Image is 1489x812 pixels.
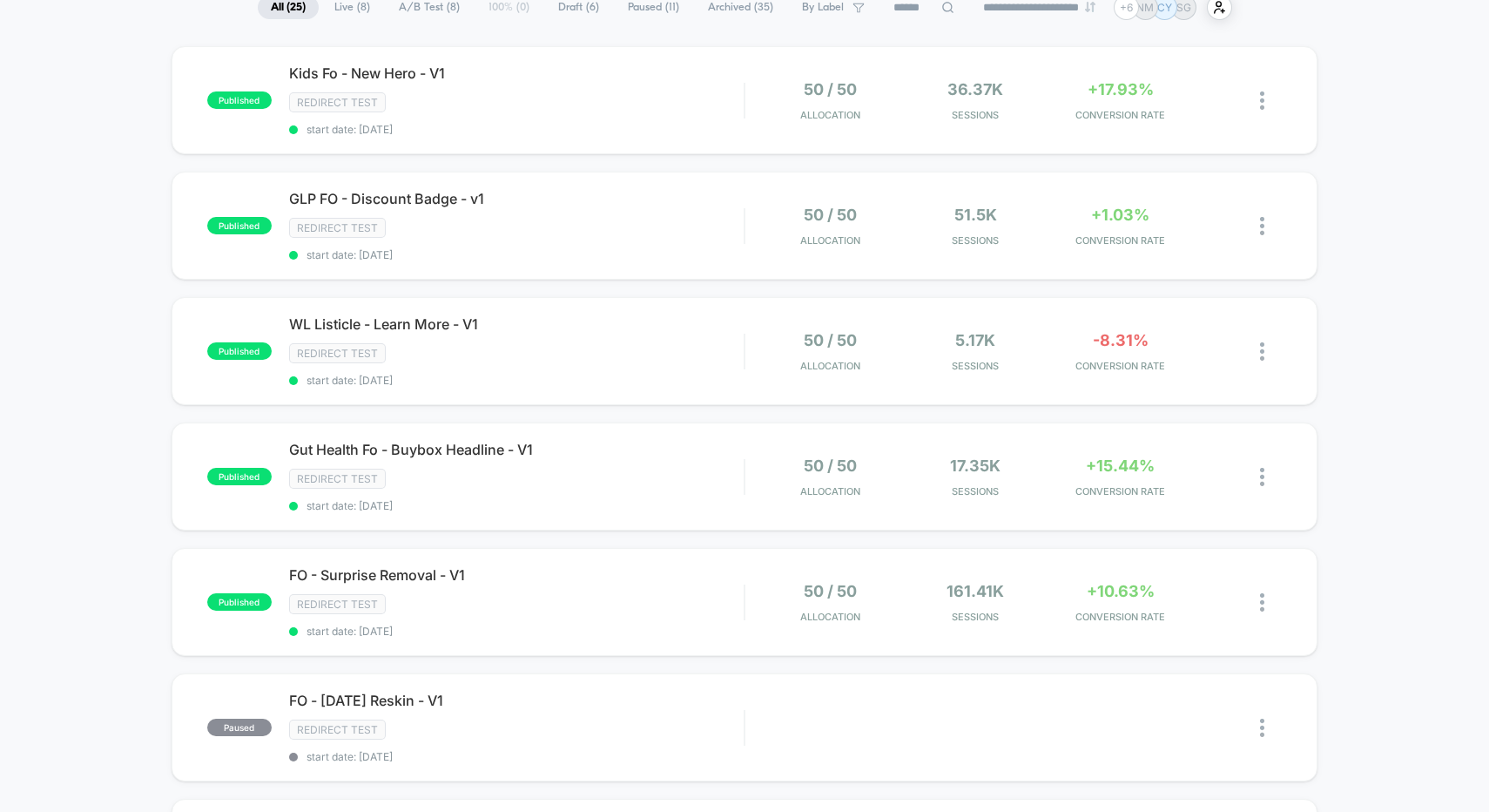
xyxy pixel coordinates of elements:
[1157,1,1172,14] p: CY
[907,360,1043,372] span: Sessions
[1088,80,1154,98] span: +17.93%
[1052,485,1188,497] span: CONVERSION RATE
[289,692,744,709] span: FO - [DATE] Reskin - V1
[1052,234,1188,247] span: CONVERSION RATE
[1260,468,1264,486] img: close
[289,750,744,763] span: start date: [DATE]
[207,342,272,360] span: published
[289,499,744,512] span: start date: [DATE]
[802,1,844,14] span: By Label
[1093,331,1149,349] span: -8.31%
[907,234,1043,247] span: Sessions
[289,123,744,136] span: start date: [DATE]
[800,485,860,497] span: Allocation
[207,719,272,736] span: paused
[804,582,857,600] span: 50 / 50
[207,593,272,611] span: published
[289,248,744,261] span: start date: [DATE]
[1052,360,1188,372] span: CONVERSION RATE
[289,594,386,614] span: Redirect Test
[907,611,1043,623] span: Sessions
[289,625,744,638] span: start date: [DATE]
[1260,217,1264,235] img: close
[1052,109,1188,121] span: CONVERSION RATE
[289,190,744,207] span: GLP FO - Discount Badge - v1
[1260,342,1264,361] img: close
[954,206,997,224] span: 51.5k
[1091,206,1149,224] span: +1.03%
[289,92,386,112] span: Redirect Test
[289,64,744,82] span: Kids Fo - New Hero - V1
[289,374,744,387] span: start date: [DATE]
[800,611,860,623] span: Allocation
[207,91,272,109] span: published
[289,218,386,238] span: Redirect Test
[950,457,1001,475] span: 17.35k
[947,582,1004,600] span: 161.41k
[1086,457,1155,475] span: +15.44%
[907,109,1043,121] span: Sessions
[1052,611,1188,623] span: CONVERSION RATE
[1085,2,1095,12] img: end
[1176,1,1191,14] p: SG
[804,331,857,349] span: 50 / 50
[289,469,386,489] span: Redirect Test
[955,331,995,349] span: 5.17k
[800,234,860,247] span: Allocation
[1260,91,1264,110] img: close
[289,343,386,363] span: Redirect Test
[1136,1,1154,14] p: NM
[289,315,744,333] span: WL Listicle - Learn More - V1
[804,206,857,224] span: 50 / 50
[907,485,1043,497] span: Sessions
[289,441,744,458] span: Gut Health Fo - Buybox Headline - V1
[1260,593,1264,612] img: close
[207,217,272,234] span: published
[1260,719,1264,737] img: close
[289,720,386,740] span: Redirect Test
[289,566,744,584] span: FO - Surprise Removal - V1
[800,109,860,121] span: Allocation
[1087,582,1155,600] span: +10.63%
[804,457,857,475] span: 50 / 50
[804,80,857,98] span: 50 / 50
[207,468,272,485] span: published
[947,80,1003,98] span: 36.37k
[800,360,860,372] span: Allocation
